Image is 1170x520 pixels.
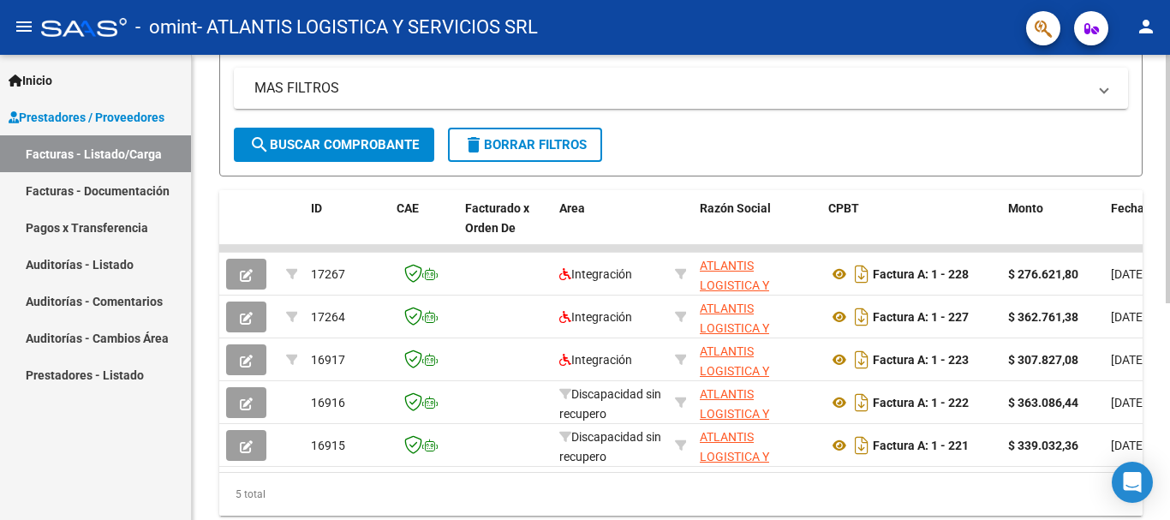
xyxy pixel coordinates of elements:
[559,201,585,215] span: Area
[14,16,34,37] mat-icon: menu
[1111,310,1146,324] span: [DATE]
[1008,201,1043,215] span: Monto
[234,68,1128,109] mat-expansion-panel-header: MAS FILTROS
[700,342,815,378] div: 30717212289
[851,432,873,459] i: Descargar documento
[700,427,815,463] div: 30717212289
[700,299,815,335] div: 30717212289
[311,353,345,367] span: 16917
[700,385,815,421] div: 30717212289
[873,439,969,452] strong: Factura A: 1 - 221
[304,190,390,266] datatable-header-cell: ID
[1008,353,1078,367] strong: $ 307.827,08
[873,353,969,367] strong: Factura A: 1 - 223
[463,134,484,155] mat-icon: delete
[197,9,538,46] span: - ATLANTIS LOGISTICA Y SERVICIOS SRL
[700,302,783,355] span: ATLANTIS LOGISTICA Y SERVICIOS SRL
[1136,16,1156,37] mat-icon: person
[873,396,969,409] strong: Factura A: 1 - 222
[851,260,873,288] i: Descargar documento
[311,267,345,281] span: 17267
[873,310,969,324] strong: Factura A: 1 - 227
[9,108,164,127] span: Prestadores / Proveedores
[700,201,771,215] span: Razón Social
[1112,462,1153,503] div: Open Intercom Messenger
[254,79,1087,98] mat-panel-title: MAS FILTROS
[311,310,345,324] span: 17264
[219,473,1143,516] div: 5 total
[463,137,587,152] span: Borrar Filtros
[851,303,873,331] i: Descargar documento
[249,137,419,152] span: Buscar Comprobante
[465,201,529,235] span: Facturado x Orden De
[851,389,873,416] i: Descargar documento
[311,201,322,215] span: ID
[559,310,632,324] span: Integración
[693,190,821,266] datatable-header-cell: Razón Social
[700,344,783,397] span: ATLANTIS LOGISTICA Y SERVICIOS SRL
[700,256,815,292] div: 30717212289
[828,201,859,215] span: CPBT
[559,430,661,463] span: Discapacidad sin recupero
[1008,267,1078,281] strong: $ 276.621,80
[234,128,434,162] button: Buscar Comprobante
[249,134,270,155] mat-icon: search
[1001,190,1104,266] datatable-header-cell: Monto
[559,387,661,421] span: Discapacidad sin recupero
[1111,396,1146,409] span: [DATE]
[873,267,969,281] strong: Factura A: 1 - 228
[559,353,632,367] span: Integración
[821,190,1001,266] datatable-header-cell: CPBT
[700,430,783,483] span: ATLANTIS LOGISTICA Y SERVICIOS SRL
[397,201,419,215] span: CAE
[1008,439,1078,452] strong: $ 339.032,36
[1111,353,1146,367] span: [DATE]
[559,267,632,281] span: Integración
[458,190,552,266] datatable-header-cell: Facturado x Orden De
[700,387,783,440] span: ATLANTIS LOGISTICA Y SERVICIOS SRL
[1111,267,1146,281] span: [DATE]
[311,439,345,452] span: 16915
[1111,439,1146,452] span: [DATE]
[390,190,458,266] datatable-header-cell: CAE
[700,259,783,312] span: ATLANTIS LOGISTICA Y SERVICIOS SRL
[311,396,345,409] span: 16916
[552,190,668,266] datatable-header-cell: Area
[1008,396,1078,409] strong: $ 363.086,44
[135,9,197,46] span: - omint
[851,346,873,374] i: Descargar documento
[1008,310,1078,324] strong: $ 362.761,38
[9,71,52,90] span: Inicio
[448,128,602,162] button: Borrar Filtros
